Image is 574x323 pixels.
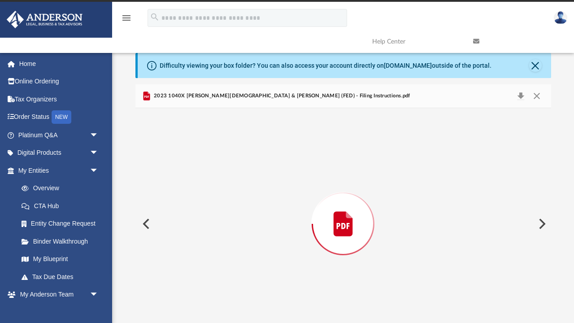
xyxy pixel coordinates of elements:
a: My Anderson Team [13,303,103,321]
a: My Anderson Teamarrow_drop_down [6,286,108,304]
button: Next File [531,211,551,236]
a: Order StatusNEW [6,108,112,127]
button: Close [529,90,545,102]
a: CTA Hub [13,197,112,215]
button: Close [529,59,542,72]
a: Platinum Q&Aarrow_drop_down [6,126,112,144]
a: Digital Productsarrow_drop_down [6,144,112,162]
a: Help Center [365,24,466,59]
span: arrow_drop_down [90,161,108,180]
a: Tax Organizers [6,90,112,108]
a: My Blueprint [13,250,108,268]
a: Online Ordering [6,73,112,91]
a: Home [6,55,112,73]
button: Previous File [135,211,155,236]
span: arrow_drop_down [90,286,108,304]
i: search [150,12,160,22]
a: Binder Walkthrough [13,232,112,250]
div: Difficulty viewing your box folder? You can also access your account directly on outside of the p... [160,61,491,70]
i: menu [121,13,132,23]
a: Tax Due Dates [13,268,112,286]
img: Anderson Advisors Platinum Portal [4,11,85,28]
a: [DOMAIN_NAME] [384,62,432,69]
button: Download [513,90,529,102]
span: arrow_drop_down [90,126,108,144]
a: My Entitiesarrow_drop_down [6,161,112,179]
div: NEW [52,110,71,124]
img: User Pic [554,11,567,24]
a: menu [121,17,132,23]
a: Overview [13,179,112,197]
a: Entity Change Request [13,215,112,233]
span: 2023 1040X [PERSON_NAME][DEMOGRAPHIC_DATA] & [PERSON_NAME] (FED) - Filing Instructions.pdf [152,92,410,100]
span: arrow_drop_down [90,144,108,162]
